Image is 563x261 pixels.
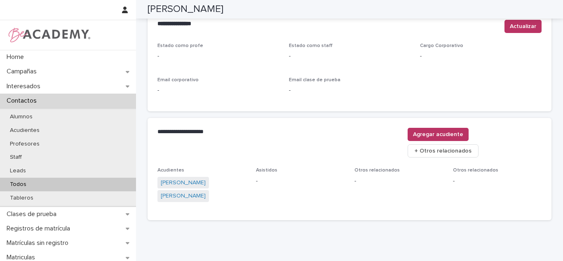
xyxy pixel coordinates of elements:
[3,97,43,105] p: Contactos
[453,168,498,173] span: Otros relacionados
[256,168,277,173] span: Asistidos
[161,192,206,200] a: [PERSON_NAME]
[289,52,411,61] p: -
[157,52,279,61] p: -
[408,128,469,141] button: Agregar acudiente
[161,179,206,187] a: [PERSON_NAME]
[157,86,279,95] p: -
[3,127,46,134] p: Acudientes
[354,177,443,186] p: -
[157,43,203,48] span: Estado como profe
[3,53,30,61] p: Home
[157,168,184,173] span: Acudientes
[3,167,33,174] p: Leads
[289,86,411,95] p: -
[289,43,333,48] span: Estado como staff
[354,168,400,173] span: Otros relacionados
[3,68,43,75] p: Campañas
[504,20,542,33] button: Actualizar
[420,43,463,48] span: Cargo Corporativo
[453,177,542,186] p: -
[148,3,223,15] h2: [PERSON_NAME]
[3,225,77,233] p: Registros de matrícula
[413,130,463,139] span: Agregar acudiente
[415,147,472,155] span: + Otros relacionados
[7,27,91,43] img: WPrjXfSUmiLcdUfaYY4Q
[3,181,33,188] p: Todos
[3,113,39,120] p: Alumnos
[510,22,536,31] span: Actualizar
[408,144,479,158] button: + Otros relacionados
[420,52,542,61] p: -
[3,239,75,247] p: Matrículas sin registro
[289,78,340,82] span: Email clase de prueba
[3,210,63,218] p: Clases de prueba
[256,177,345,186] p: -
[3,195,40,202] p: Tableros
[3,82,47,90] p: Interesados
[3,154,28,161] p: Staff
[3,141,46,148] p: Profesores
[157,78,199,82] span: Email corporativo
